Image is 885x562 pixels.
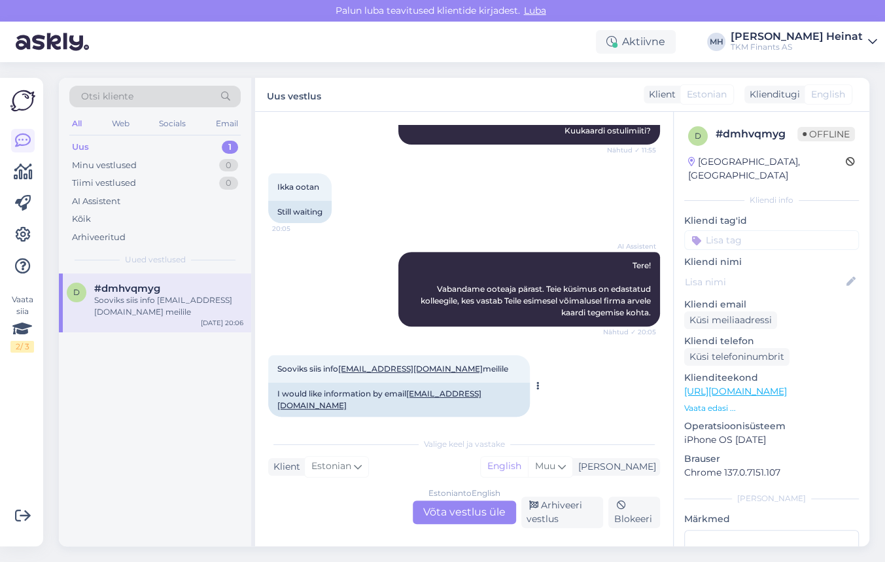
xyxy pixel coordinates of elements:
div: Sooviks siis info [EMAIL_ADDRESS][DOMAIN_NAME] meilile [94,294,243,318]
div: 1 [222,141,238,154]
span: Otsi kliente [81,90,133,103]
a: [URL][DOMAIN_NAME] [684,385,787,397]
input: Lisa nimi [685,275,844,289]
a: [EMAIL_ADDRESS][DOMAIN_NAME] [338,364,483,374]
span: Uued vestlused [125,254,186,266]
div: TKM Finants AS [731,42,863,52]
div: 0 [219,159,238,172]
div: Aktiivne [596,30,676,54]
span: #dmhvqmyg [94,283,160,294]
div: [DATE] 20:06 [201,318,243,328]
span: 20:06 [272,417,321,427]
div: Klient [644,88,676,101]
div: Socials [156,115,188,132]
div: MH [707,33,725,51]
p: Operatsioonisüsteem [684,419,859,433]
div: Kõik [72,213,91,226]
p: iPhone OS [DATE] [684,433,859,447]
div: Still waiting [268,201,332,223]
div: Arhiveeri vestlus [521,497,604,528]
span: Offline [797,127,855,141]
div: Klienditugi [744,88,800,101]
div: Uus [72,141,89,154]
div: Arhiveeritud [72,231,126,244]
div: Valige keel ja vastake [268,438,660,450]
p: Kliendi nimi [684,255,859,269]
div: Võta vestlus üle [413,501,516,524]
span: AI Assistent [607,241,656,251]
span: 20:05 [272,224,321,234]
div: I would like information by email [268,383,530,417]
div: Kliendi info [684,194,859,206]
span: Muu [535,460,555,472]
div: # dmhvqmyg [716,126,797,142]
span: Estonian [687,88,727,101]
p: Märkmed [684,512,859,526]
span: d [695,131,701,141]
p: Klienditeekond [684,371,859,385]
p: Kliendi telefon [684,334,859,348]
div: [PERSON_NAME] [684,493,859,504]
span: Ikka ootan [277,182,319,192]
p: Brauser [684,452,859,466]
span: d [73,287,80,297]
div: 2 / 3 [10,341,34,353]
label: Uus vestlus [267,86,321,103]
div: AI Assistent [72,195,120,208]
span: Luba [520,5,550,16]
span: Estonian [311,459,351,474]
span: Sooviks siis info meilile [277,364,508,374]
div: Vaata siia [10,294,34,353]
div: Küsi telefoninumbrit [684,348,790,366]
div: Tiimi vestlused [72,177,136,190]
p: Chrome 137.0.7151.107 [684,466,859,480]
div: 0 [219,177,238,190]
div: Minu vestlused [72,159,137,172]
p: Kliendi tag'id [684,214,859,228]
a: [PERSON_NAME] HeinatTKM Finants AS [731,31,877,52]
div: Blokeeri [608,497,660,528]
span: Nähtud ✓ 11:55 [607,145,656,155]
div: Klient [268,460,300,474]
div: Web [109,115,132,132]
div: Estonian to English [428,487,500,499]
div: Email [213,115,241,132]
div: Küsi meiliaadressi [684,311,777,329]
span: Tere! Vabandame ooteaja pärast. Teie küsimus on edastatud kolleegile, kes vastab Teile esimesel v... [421,260,653,317]
p: Vaata edasi ... [684,402,859,414]
p: Kliendi email [684,298,859,311]
div: [GEOGRAPHIC_DATA], [GEOGRAPHIC_DATA] [688,155,846,183]
img: Askly Logo [10,88,35,113]
span: English [811,88,845,101]
div: [PERSON_NAME] Heinat [731,31,863,42]
div: [PERSON_NAME] [573,460,656,474]
div: English [481,457,528,476]
div: All [69,115,84,132]
span: Nähtud ✓ 20:05 [603,327,656,337]
input: Lisa tag [684,230,859,250]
